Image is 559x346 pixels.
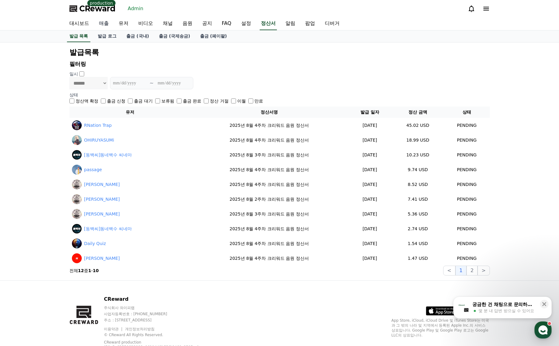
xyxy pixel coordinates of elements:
img: [동백씨]동네백수 씨네마 [72,224,82,234]
img: 杉元博幸 [72,209,82,219]
td: 1.54 USD [392,236,444,251]
button: > [478,266,490,276]
p: 주소 : [STREET_ADDRESS] [104,318,212,323]
a: 알림 [281,17,300,30]
td: PENDING [444,192,490,207]
td: PENDING [444,147,490,162]
td: 2025년 8월 4주차 크리워드 음원 정산서 [191,236,348,251]
label: 출금 완료 [183,98,201,104]
a: 팝업 [300,17,320,30]
a: 음원 [178,17,197,30]
a: 매출 [94,17,114,30]
td: PENDING [444,236,490,251]
img: RNation Trap [72,120,82,130]
td: PENDING [444,162,490,177]
a: [PERSON_NAME] [84,196,120,203]
p: ~ [150,79,154,87]
img: 杉元博幸 [72,179,82,189]
td: 2025년 8월 4주차 크리워드 음원 정산서 [191,251,348,266]
a: 대시보드 [65,17,94,30]
td: [DATE] [348,192,392,207]
td: 2.74 USD [392,221,444,236]
td: 2025년 8월 3주차 크리워드 음원 정산서 [191,207,348,221]
p: © CReward All Rights Reserved. [104,332,212,337]
h2: 발급목록 [69,47,490,57]
td: 8.52 USD [392,177,444,192]
span: 홈 [19,204,23,209]
td: [DATE] [348,133,392,147]
a: Daily Quiz [84,240,106,247]
a: 디버거 [320,17,344,30]
a: Admin [125,4,146,14]
td: PENDING [444,177,490,192]
label: 정산액 확정 [76,98,98,104]
label: 이월 [237,98,246,104]
label: 보류됨 [161,98,174,104]
td: PENDING [444,133,490,147]
strong: 10 [93,268,99,273]
strong: 12 [78,268,84,273]
a: 설정 [79,195,118,211]
td: [DATE] [348,147,392,162]
td: [DATE] [348,207,392,221]
a: passage [84,167,102,173]
td: 7.41 USD [392,192,444,207]
td: PENDING [444,207,490,221]
a: RNation Trap [84,122,112,129]
img: 杉元博幸 [72,194,82,204]
a: 이용약관 [104,327,123,331]
a: [동백씨]동네백수 씨네마 [84,226,132,232]
td: [DATE] [348,251,392,266]
img: Daily Quiz [72,239,82,248]
a: OHIRUYASUMi [84,137,114,143]
img: passage [72,165,82,175]
a: [PERSON_NAME] [84,181,120,188]
img: [동백씨]동네백수 씨네마 [72,150,82,160]
button: < [443,266,455,276]
th: 정산서명 [191,107,348,118]
a: 대화 [41,195,79,211]
td: 10.23 USD [392,147,444,162]
td: 18.99 USD [392,133,444,147]
p: 전체 중 - [69,268,99,274]
a: 출금 (국제송금) [154,30,195,42]
p: 필터링 [69,60,490,68]
td: [DATE] [348,162,392,177]
a: 비디오 [133,17,158,30]
p: 일시 [69,71,78,77]
td: 2025년 8월 2주차 크리워드 음원 정산서 [191,192,348,207]
p: 상태 [69,92,490,98]
td: [DATE] [348,118,392,133]
td: 2025년 8월 4주차 크리워드 음원 정산서 [191,133,348,147]
p: App Store, iCloud, iCloud Drive 및 iTunes Store는 미국과 그 밖의 나라 및 지역에서 등록된 Apple Inc.의 서비스 상표입니다. Goo... [392,318,490,338]
a: [PERSON_NAME] [84,211,120,217]
td: PENDING [444,251,490,266]
a: CReward [69,4,116,14]
a: 설정 [236,17,256,30]
button: 2 [466,266,478,276]
p: 사업자등록번호 : [PHONE_NUMBER] [104,312,212,316]
img: OHIRUYASUMi [72,135,82,145]
img: Hardik Maurya [72,253,82,263]
span: 설정 [95,204,102,209]
td: 9.74 USD [392,162,444,177]
a: 공지 [197,17,217,30]
a: 출금 (국내) [121,30,154,42]
td: 2025년 8월 4주차 크리워드 음원 정산서 [191,177,348,192]
label: 출금 신청 [107,98,125,104]
td: 2025년 8월 3주차 크리워드 음원 정산서 [191,147,348,162]
td: [DATE] [348,221,392,236]
span: 대화 [56,205,64,210]
a: 출금 (페이팔) [195,30,232,42]
span: CReward [79,4,116,14]
td: PENDING [444,118,490,133]
a: [PERSON_NAME] [84,255,120,262]
p: CReward [104,296,212,303]
td: 2025년 8월 4주차 크리워드 음원 정산서 [191,118,348,133]
td: 5.36 USD [392,207,444,221]
label: 만료 [254,98,263,104]
th: 정산 금액 [392,107,444,118]
strong: 1 [88,268,91,273]
a: [동백씨]동네백수 씨네마 [84,152,132,158]
th: 상태 [444,107,490,118]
